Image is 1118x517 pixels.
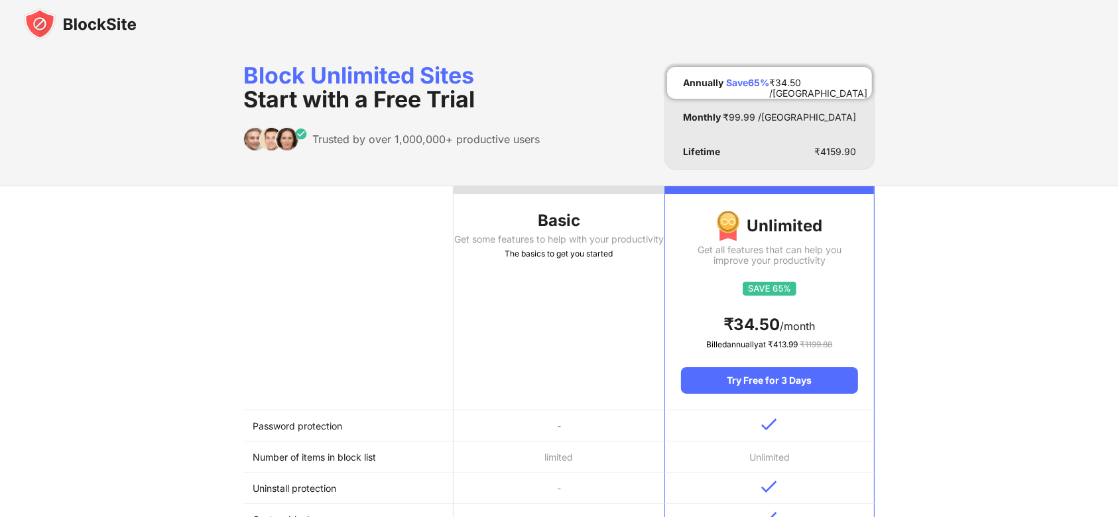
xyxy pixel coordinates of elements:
[761,481,777,493] img: v-blue.svg
[683,146,720,157] div: Lifetime
[716,210,740,242] img: img-premium-medal
[454,441,664,473] td: limited
[681,338,858,351] div: Billed annually at ₹ 413.99
[723,315,780,334] span: ₹ 34.50
[726,78,769,88] div: Save 65 %
[800,339,832,349] span: ₹ 1199.88
[664,441,875,473] td: Unlimited
[454,210,664,231] div: Basic
[681,210,858,242] div: Unlimited
[683,112,721,123] div: Monthly
[814,146,856,157] div: ₹ 4159.90
[681,314,858,335] div: /month
[681,367,858,394] div: Try Free for 3 Days
[243,473,454,504] td: Uninstall protection
[723,112,856,123] div: ₹ 99.99 /[GEOGRAPHIC_DATA]
[454,247,664,260] div: The basics to get you started
[454,234,664,245] div: Get some features to help with your productivity
[243,441,454,473] td: Number of items in block list
[454,410,664,441] td: -
[454,473,664,504] td: -
[681,245,858,266] div: Get all features that can help you improve your productivity
[243,86,475,113] span: Start with a Free Trial
[761,418,777,431] img: v-blue.svg
[743,282,796,296] img: save65.svg
[243,64,540,111] div: Block Unlimited Sites
[312,133,540,146] div: Trusted by over 1,000,000+ productive users
[24,8,137,40] img: blocksite-icon-black.svg
[243,410,454,441] td: Password protection
[683,78,723,88] div: Annually
[243,127,308,151] img: trusted-by.svg
[769,78,867,88] div: ₹ 34.50 /[GEOGRAPHIC_DATA]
